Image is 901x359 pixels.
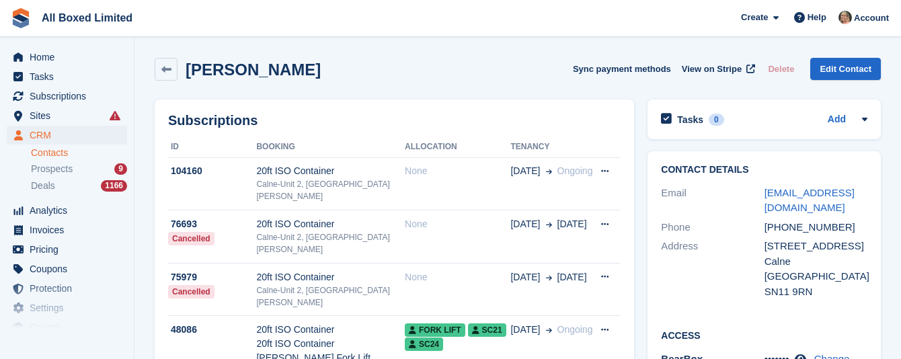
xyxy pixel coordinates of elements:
th: Tenancy [510,136,592,158]
span: [DATE] [557,217,587,231]
span: SC24 [405,337,443,351]
span: Invoices [30,221,110,239]
a: Prospects 9 [31,162,127,176]
div: SN11 9RN [765,284,867,300]
div: Email [661,186,764,216]
span: [DATE] [510,323,540,337]
span: View on Stripe [682,63,742,76]
span: Sites [30,106,110,125]
a: Edit Contact [810,58,881,80]
span: CRM [30,126,110,145]
span: Ongoing [557,165,593,176]
span: [DATE] [510,164,540,178]
span: [DATE] [510,217,540,231]
div: 0 [709,114,724,126]
a: menu [7,87,127,106]
th: Allocation [405,136,510,158]
div: 9 [114,163,127,175]
button: Delete [762,58,799,80]
span: Capital [30,318,110,337]
span: [DATE] [557,270,587,284]
img: Sandie Mills [838,11,852,24]
a: menu [7,221,127,239]
span: Home [30,48,110,67]
span: Fork Lift [405,323,465,337]
th: Booking [256,136,405,158]
div: Calne-Unit 2, [GEOGRAPHIC_DATA][PERSON_NAME] [256,284,405,309]
img: stora-icon-8386f47178a22dfd0bd8f6a31ec36ba5ce8667c1dd55bd0f319d3a0aa187defe.svg [11,8,31,28]
span: [DATE] [510,270,540,284]
div: None [405,270,510,284]
span: Settings [30,298,110,317]
a: Deals 1166 [31,179,127,193]
span: Pricing [30,240,110,259]
button: Sync payment methods [573,58,671,80]
div: 20ft ISO Container [256,217,405,231]
div: Address [661,239,764,299]
a: Add [828,112,846,128]
span: Analytics [30,201,110,220]
th: ID [168,136,256,158]
div: [GEOGRAPHIC_DATA] [765,269,867,284]
a: menu [7,201,127,220]
div: Calne-Unit 2, [GEOGRAPHIC_DATA][PERSON_NAME] [256,231,405,255]
div: 76693 [168,217,256,231]
div: [PHONE_NUMBER] [765,220,867,235]
span: Prospects [31,163,73,175]
a: menu [7,48,127,67]
a: All Boxed Limited [36,7,138,29]
span: Tasks [30,67,110,86]
div: 48086 [168,323,256,337]
i: Smart entry sync failures have occurred [110,110,120,121]
a: menu [7,260,127,278]
a: menu [7,298,127,317]
div: Phone [661,220,764,235]
span: Help [808,11,826,24]
div: 75979 [168,270,256,284]
h2: Contact Details [661,165,867,175]
span: Account [854,11,889,25]
a: menu [7,106,127,125]
a: View on Stripe [676,58,758,80]
a: menu [7,67,127,86]
span: SC21 [468,323,506,337]
span: Protection [30,279,110,298]
span: Deals [31,179,55,192]
h2: [PERSON_NAME] [186,61,321,79]
a: menu [7,240,127,259]
div: Calne-Unit 2, [GEOGRAPHIC_DATA][PERSON_NAME] [256,178,405,202]
a: [EMAIL_ADDRESS][DOMAIN_NAME] [765,187,855,214]
div: 104160 [168,164,256,178]
div: None [405,217,510,231]
div: None [405,164,510,178]
div: Cancelled [168,232,214,245]
div: 20ft ISO Container [256,270,405,284]
a: Contacts [31,147,127,159]
span: Coupons [30,260,110,278]
div: 20ft ISO Container [256,164,405,178]
span: Subscriptions [30,87,110,106]
span: Create [741,11,768,24]
h2: Tasks [677,114,703,126]
a: menu [7,279,127,298]
div: Calne [765,254,867,270]
a: menu [7,126,127,145]
div: 1166 [101,180,127,192]
a: menu [7,318,127,337]
h2: Access [661,328,867,342]
div: [STREET_ADDRESS] [765,239,867,254]
span: Ongoing [557,324,593,335]
h2: Subscriptions [168,113,621,128]
div: Cancelled [168,285,214,298]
